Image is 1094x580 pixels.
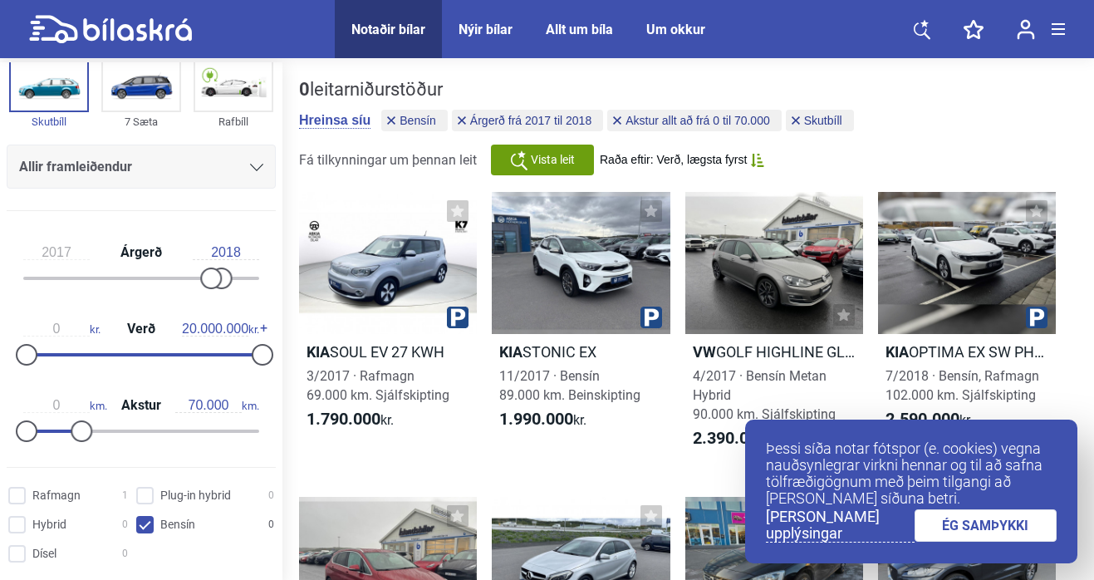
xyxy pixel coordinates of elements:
a: VWGOLF HIGHLINE GLERÞAK METAN4/2017 · Bensín Metan Hybrid90.000 km. Sjálfskipting2.390.000kr. [685,192,863,464]
b: 2.590.000 [886,409,959,429]
span: km. [175,398,259,413]
button: Raða eftir: Verð, lægsta fyrst [600,153,764,167]
h2: GOLF HIGHLINE GLERÞAK METAN [685,342,863,361]
span: 7/2018 · Bensín, Rafmagn 102.000 km. Sjálfskipting [886,368,1039,403]
a: [PERSON_NAME] upplýsingar [766,509,915,543]
b: 1.990.000 [499,409,573,429]
button: Árgerð frá 2017 til 2018 [452,110,603,131]
img: parking.png [640,307,662,328]
a: Allt um bíla [546,22,613,37]
span: Akstur [117,399,165,412]
span: kr. [23,322,101,337]
p: Þessi síða notar fótspor (e. cookies) vegna nauðsynlegrar virkni hennar og til að safna tölfræðig... [766,440,1057,507]
img: user-login.svg [1017,19,1035,40]
b: 0 [299,79,310,100]
span: kr. [693,429,780,449]
span: 0 [268,516,274,533]
a: KiaSTONIC EX11/2017 · Bensín89.000 km. Beinskipting1.990.000kr. [492,192,670,464]
div: Rafbíll [194,112,273,131]
span: 4/2017 · Bensín Metan Hybrid 90.000 km. Sjálfskipting [693,368,836,422]
div: 7 Sæta [101,112,181,131]
span: Rafmagn [32,487,81,504]
span: Hybrid [32,516,66,533]
span: Fá tilkynningar um þennan leit [299,152,477,168]
a: KiaSOUL EV 27 KWH3/2017 · Rafmagn69.000 km. Sjálfskipting1.790.000kr. [299,192,477,464]
span: kr. [886,410,973,430]
span: km. [23,398,107,413]
a: Notaðir bílar [351,22,425,37]
span: Dísel [32,545,56,563]
span: kr. [307,410,394,430]
span: Akstur allt að frá 0 til 70.000 [625,115,770,126]
span: 11/2017 · Bensín 89.000 km. Beinskipting [499,368,640,403]
span: 0 [122,545,128,563]
a: Um okkur [646,22,705,37]
button: Bensín [381,110,448,131]
span: Vista leit [531,151,575,169]
h2: SOUL EV 27 KWH [299,342,477,361]
b: 1.790.000 [307,409,380,429]
span: 0 [268,487,274,504]
a: KiaOPTIMA EX SW PHEV7/2018 · Bensín, Rafmagn102.000 km. Sjálfskipting2.590.000kr. [878,192,1056,464]
b: VW [693,343,716,361]
img: parking.png [447,307,469,328]
b: 2.390.000 [693,428,767,448]
b: Kia [886,343,909,361]
div: leitarniðurstöður [299,79,858,101]
span: 0 [122,516,128,533]
span: Bensín [160,516,195,533]
span: 1 [122,487,128,504]
span: Verð [123,322,159,336]
button: Hreinsa síu [299,112,370,129]
span: Plug-in hybrid [160,487,231,504]
span: Allir framleiðendur [19,155,132,179]
a: Nýir bílar [459,22,513,37]
img: parking.png [1026,307,1047,328]
span: kr. [499,410,586,430]
span: Árgerð frá 2017 til 2018 [470,115,591,126]
span: 3/2017 · Rafmagn 69.000 km. Sjálfskipting [307,368,449,403]
span: Skutbíll [804,115,842,126]
b: Kia [499,343,522,361]
span: Raða eftir: Verð, lægsta fyrst [600,153,747,167]
b: Kia [307,343,330,361]
span: Árgerð [116,246,166,259]
div: Skutbíll [9,112,89,131]
span: Bensín [400,115,436,126]
button: Skutbíll [786,110,854,131]
button: Akstur allt að frá 0 til 70.000 [607,110,782,131]
span: kr. [182,322,259,337]
a: ÉG SAMÞYKKI [915,509,1057,542]
h2: OPTIMA EX SW PHEV [878,342,1056,361]
h2: STONIC EX [492,342,670,361]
